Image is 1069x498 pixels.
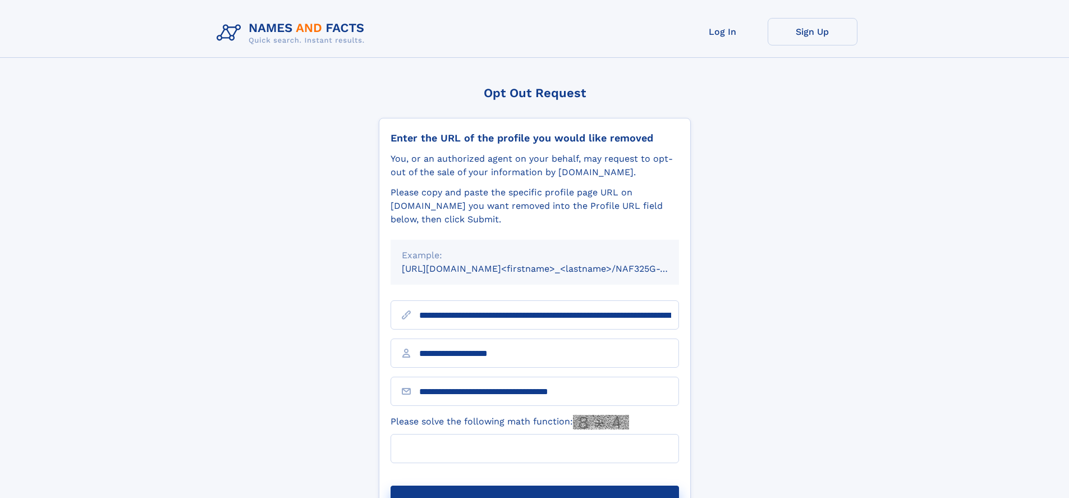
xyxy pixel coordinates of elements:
[391,186,679,226] div: Please copy and paste the specific profile page URL on [DOMAIN_NAME] you want removed into the Pr...
[402,249,668,262] div: Example:
[768,18,857,45] a: Sign Up
[391,415,629,430] label: Please solve the following math function:
[212,18,374,48] img: Logo Names and Facts
[391,132,679,144] div: Enter the URL of the profile you would like removed
[391,152,679,179] div: You, or an authorized agent on your behalf, may request to opt-out of the sale of your informatio...
[379,86,691,100] div: Opt Out Request
[402,263,700,274] small: [URL][DOMAIN_NAME]<firstname>_<lastname>/NAF325G-xxxxxxxx
[678,18,768,45] a: Log In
